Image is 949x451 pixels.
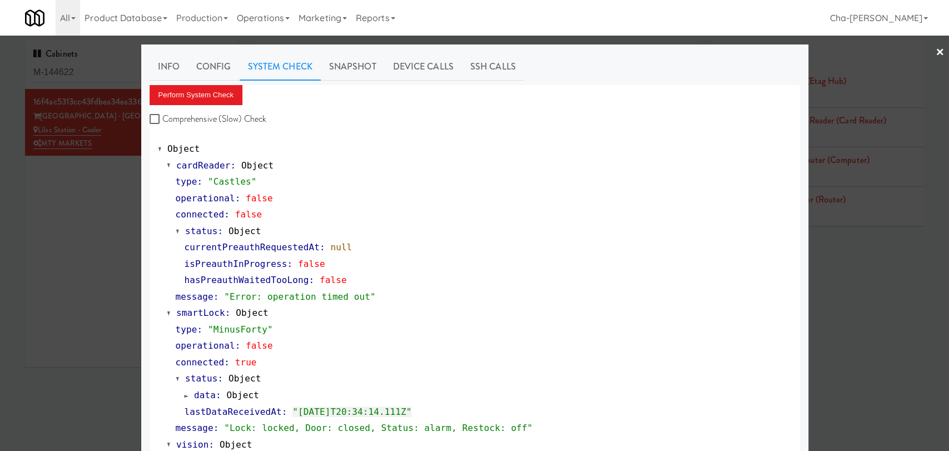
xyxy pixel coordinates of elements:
span: data [194,390,216,400]
span: message [176,291,213,302]
a: Info [150,53,188,81]
span: "MinusForty" [208,324,273,335]
span: : [197,324,202,335]
span: Object [236,308,268,318]
span: : [320,242,325,252]
span: : [282,407,287,417]
span: false [246,340,273,351]
span: : [224,357,230,368]
img: Micromart [25,8,44,28]
a: System Check [240,53,321,81]
label: Comprehensive (Slow) Check [150,111,267,127]
a: Snapshot [321,53,385,81]
span: "Error: operation timed out" [224,291,376,302]
span: "[DATE]T20:34:14.111Z" [292,407,411,417]
input: Comprehensive (Slow) Check [150,115,162,124]
span: cardReader [176,160,230,171]
span: : [213,423,219,433]
span: : [217,373,223,384]
span: type [176,324,197,335]
span: Object [228,373,261,384]
span: Object [167,143,200,154]
span: : [235,340,241,351]
span: : [216,390,221,400]
span: vision [176,439,208,450]
span: : [230,160,236,171]
span: false [320,275,347,285]
span: : [309,275,314,285]
a: × [936,36,945,70]
span: smartLock [176,308,225,318]
span: : [217,226,223,236]
span: : [235,193,241,204]
span: : [208,439,214,450]
span: Object [228,226,261,236]
a: SSH Calls [462,53,524,81]
span: : [213,291,219,302]
span: "Lock: locked, Door: closed, Status: alarm, Restock: off" [224,423,533,433]
span: : [225,308,231,318]
span: connected [176,357,225,368]
span: : [197,176,202,187]
a: Device Calls [385,53,462,81]
span: Object [220,439,252,450]
span: status [185,373,217,384]
span: message [176,423,213,433]
span: : [224,209,230,220]
span: operational [176,340,235,351]
span: null [330,242,352,252]
span: Object [226,390,259,400]
span: false [246,193,273,204]
span: status [185,226,217,236]
span: hasPreauthWaitedTooLong [185,275,309,285]
span: false [298,259,325,269]
span: "Castles" [208,176,257,187]
a: Config [188,53,240,81]
span: : [287,259,292,269]
span: connected [176,209,225,220]
span: Object [241,160,274,171]
span: type [176,176,197,187]
span: false [235,209,262,220]
span: lastDataReceivedAt [185,407,282,417]
span: currentPreauthRequestedAt [185,242,320,252]
span: isPreauthInProgress [185,259,287,269]
button: Perform System Check [150,85,243,105]
span: operational [176,193,235,204]
span: true [235,357,257,368]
